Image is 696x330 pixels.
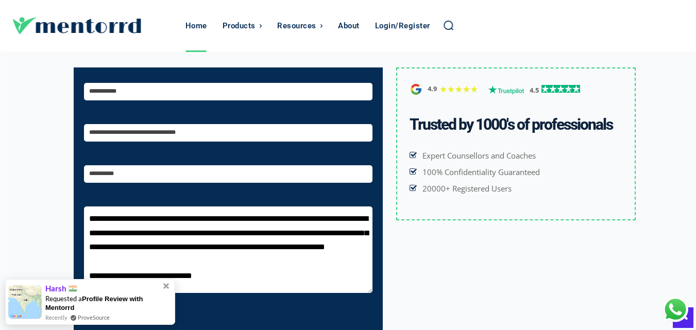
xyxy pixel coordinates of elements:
h4: Trusted by 1000's of professionals [410,116,613,133]
a: Search [443,20,454,31]
span: 100% Confidentiality Guaranteed [422,167,540,177]
span: Harsh [45,284,77,293]
img: provesource social proof notification image [8,285,42,319]
a: Logo [12,17,180,34]
a: ProveSource [78,313,110,322]
span: Profile Review with Mentorrd [45,295,143,311]
img: provesource country flag image [69,285,77,292]
p: 4.5 [530,87,539,94]
span: Requested a [45,294,143,311]
span: Expert Counsellors and Coaches [422,150,536,161]
div: Chat with Us [663,297,688,322]
span: 20000+ Registered Users [422,183,512,194]
span: Recently [45,313,67,322]
p: 4.9 [428,85,437,92]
